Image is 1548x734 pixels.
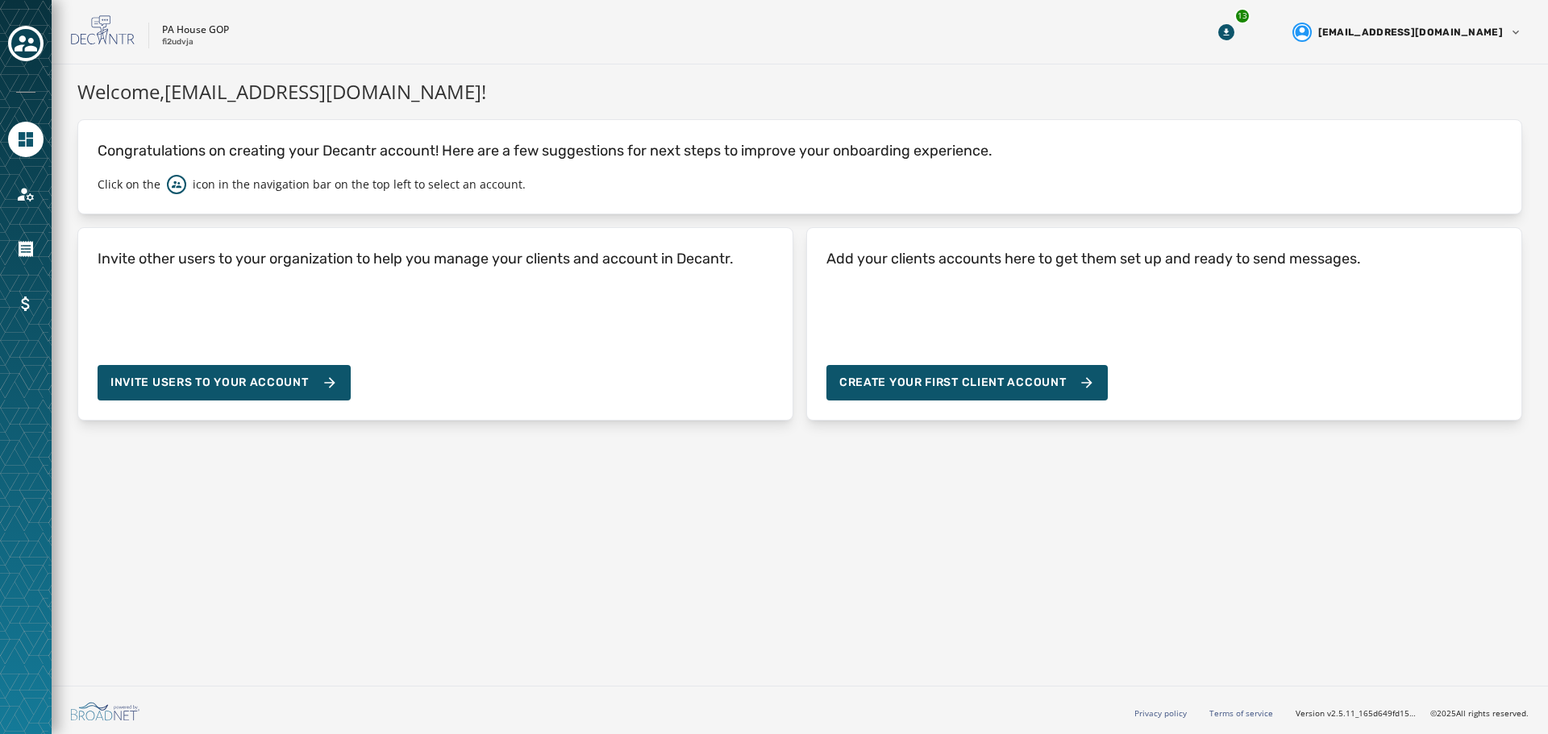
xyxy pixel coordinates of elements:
[8,122,44,157] a: Navigate to Home
[8,176,44,212] a: Navigate to Account
[1430,707,1529,719] span: © 2025 All rights reserved.
[98,247,734,270] h4: Invite other users to your organization to help you manage your clients and account in Decantr.
[8,286,44,321] a: Navigate to Billing
[77,77,1522,106] h1: Welcome, [EMAIL_ADDRESS][DOMAIN_NAME] !
[1296,707,1417,719] span: Version
[1209,707,1273,719] a: Terms of service
[98,365,351,400] button: Invite Users to your account
[826,247,1361,270] h4: Add your clients accounts here to get them set up and ready to send messages.
[162,23,229,36] p: PA House GOP
[193,176,526,193] p: icon in the navigation bar on the top left to select an account.
[8,26,44,61] button: Toggle account select drawer
[98,139,1502,162] p: Congratulations on creating your Decantr account! Here are a few suggestions for next steps to im...
[8,231,44,267] a: Navigate to Orders
[1134,707,1187,719] a: Privacy policy
[98,176,160,193] p: Click on the
[839,375,1095,391] span: Create your first client account
[826,365,1108,400] button: Create your first client account
[1212,18,1241,47] button: Download Menu
[1234,8,1250,24] div: 13
[1286,16,1529,48] button: User settings
[110,375,309,391] span: Invite Users to your account
[1327,707,1417,719] span: v2.5.11_165d649fd1592c218755210ebffa1e5a55c3084e
[162,36,193,48] p: fi2udvja
[1318,26,1503,39] span: [EMAIL_ADDRESS][DOMAIN_NAME]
